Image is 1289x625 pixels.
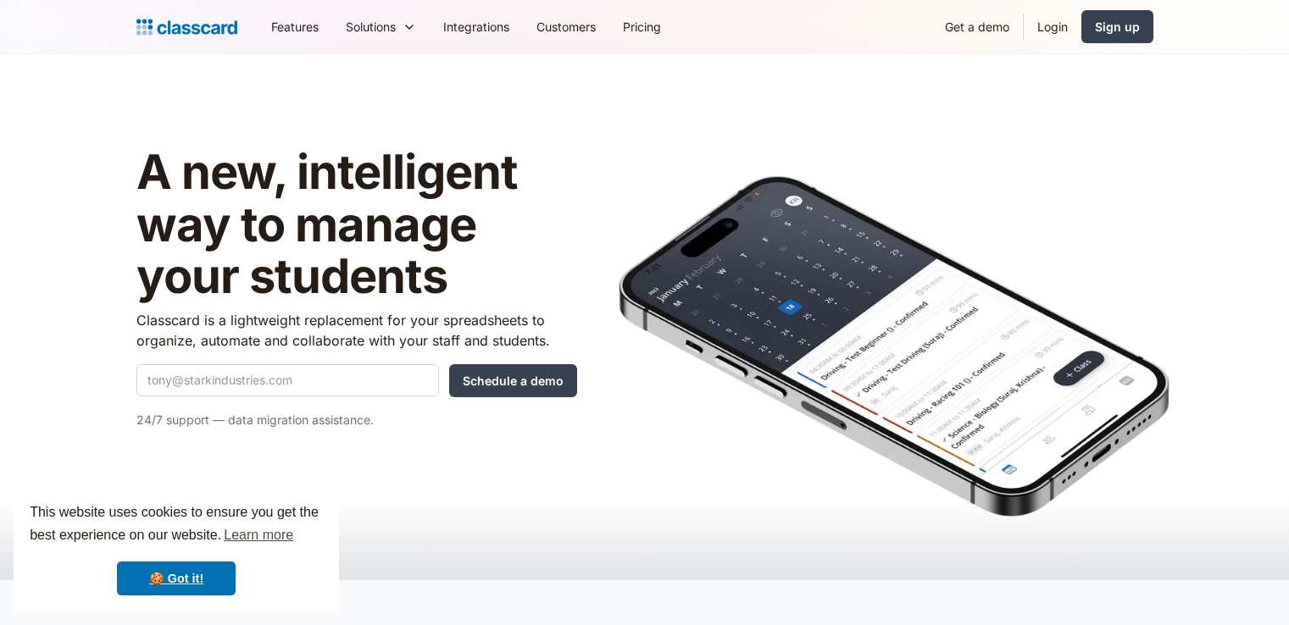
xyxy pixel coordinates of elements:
input: Schedule a demo [449,364,577,397]
a: Get a demo [931,8,1023,46]
a: Customers [523,8,609,46]
input: tony@starkindustries.com [136,364,439,396]
div: Solutions [346,18,396,36]
p: Classcard is a lightweight replacement for your spreadsheets to organize, automate and collaborat... [136,310,577,351]
a: Features [258,8,332,46]
a: Logo [136,15,237,39]
a: Sign up [1081,10,1153,43]
div: Solutions [332,8,430,46]
p: 24/7 support — data migration assistance. [136,410,577,430]
a: Integrations [430,8,523,46]
h1: A new, intelligent way to manage your students [136,147,577,303]
a: Login [1024,8,1081,46]
div: cookieconsent [14,486,339,611]
a: Pricing [609,8,675,46]
span: This website uses cookies to ensure you get the best experience on our website. [30,502,323,548]
a: learn more about cookies [221,523,296,548]
div: Sign up [1095,18,1140,36]
form: Quick Demo Form [136,364,577,397]
a: dismiss cookie message [117,561,236,595]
